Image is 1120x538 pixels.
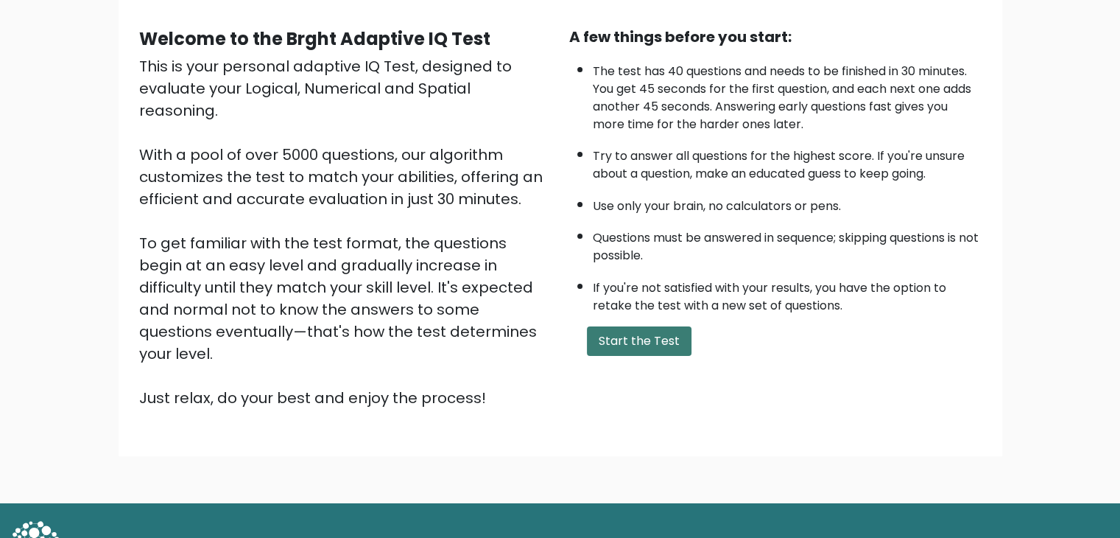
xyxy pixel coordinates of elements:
li: Try to answer all questions for the highest score. If you're unsure about a question, make an edu... [593,140,982,183]
button: Start the Test [587,326,691,356]
li: Questions must be answered in sequence; skipping questions is not possible. [593,222,982,265]
li: Use only your brain, no calculators or pens. [593,190,982,215]
div: This is your personal adaptive IQ Test, designed to evaluate your Logical, Numerical and Spatial ... [139,55,552,409]
b: Welcome to the Brght Adaptive IQ Test [139,27,490,51]
div: A few things before you start: [569,26,982,48]
li: If you're not satisfied with your results, you have the option to retake the test with a new set ... [593,272,982,315]
li: The test has 40 questions and needs to be finished in 30 minutes. You get 45 seconds for the firs... [593,55,982,133]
